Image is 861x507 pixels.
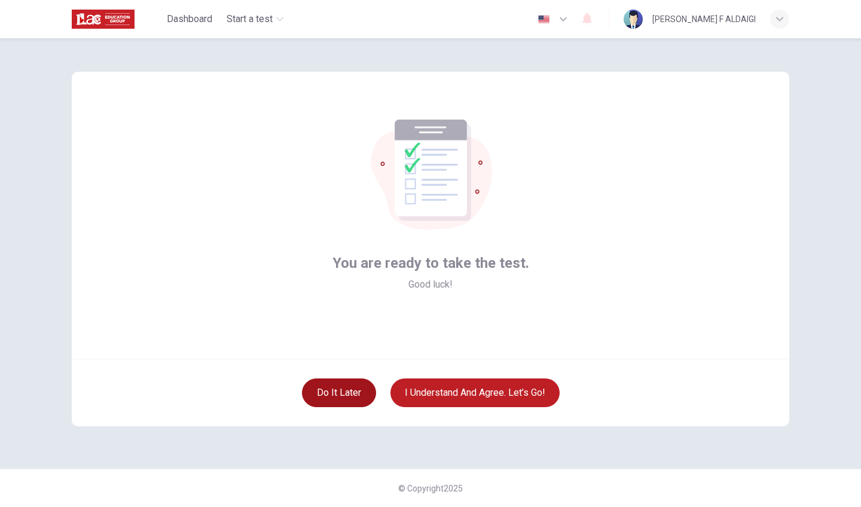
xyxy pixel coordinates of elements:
[302,378,376,407] button: Do it later
[222,8,288,30] button: Start a test
[652,12,756,26] div: [PERSON_NAME] F ALDAIGI
[624,10,643,29] img: Profile picture
[398,484,463,493] span: © Copyright 2025
[227,12,273,26] span: Start a test
[162,8,217,30] button: Dashboard
[390,378,560,407] button: I understand and agree. Let’s go!
[72,7,135,31] img: ILAC logo
[332,253,529,273] span: You are ready to take the test.
[167,12,212,26] span: Dashboard
[536,15,551,24] img: en
[72,7,162,31] a: ILAC logo
[408,277,453,292] span: Good luck!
